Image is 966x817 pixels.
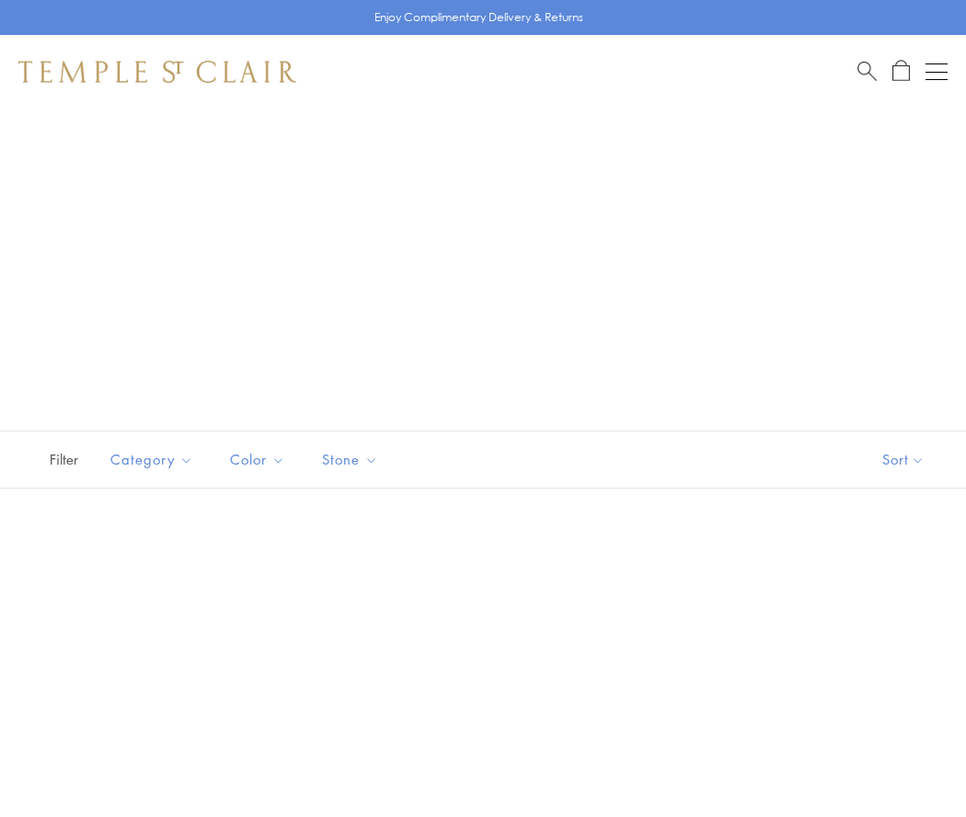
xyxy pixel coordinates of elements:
[374,8,583,27] p: Enjoy Complimentary Delivery & Returns
[841,432,966,488] button: Show sort by
[857,60,877,83] a: Search
[216,439,299,480] button: Color
[892,60,910,83] a: Open Shopping Bag
[101,448,207,471] span: Category
[926,61,948,83] button: Open navigation
[97,439,207,480] button: Category
[308,439,392,480] button: Stone
[18,61,296,83] img: Temple St. Clair
[313,448,392,471] span: Stone
[221,448,299,471] span: Color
